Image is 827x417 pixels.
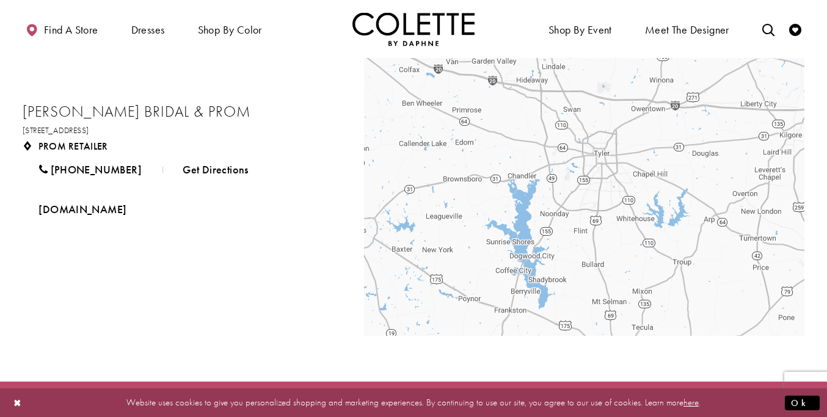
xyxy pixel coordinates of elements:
[23,154,158,185] a: [PHONE_NUMBER]
[198,24,262,36] span: Shop by color
[645,24,729,36] span: Meet the designer
[195,12,265,46] span: Shop by color
[23,125,89,136] span: [STREET_ADDRESS]
[7,392,28,413] button: Close Dialog
[786,12,804,46] a: Check Wishlist
[352,12,475,46] img: Colette by Daphne
[44,24,98,36] span: Find a store
[364,58,804,336] div: Map with Store locations
[23,125,89,136] a: Opens in new tab
[642,12,732,46] a: Meet the designer
[183,162,248,176] span: Get Directions
[683,396,699,408] a: here
[577,183,591,197] div: Jarvis Couture Bridal &amp; Prom
[51,162,142,176] span: [PHONE_NUMBER]
[23,12,101,46] a: Find a store
[785,395,820,410] button: Submit Dialog
[38,202,126,216] span: [DOMAIN_NAME]
[548,24,612,36] span: Shop By Event
[352,12,475,46] a: Visit Home Page
[759,12,778,46] a: Toggle search
[545,12,615,46] span: Shop By Event
[23,103,340,121] h2: [PERSON_NAME] Bridal & Prom
[128,12,168,46] span: Dresses
[38,141,108,151] span: Prom Retailer
[167,154,264,185] a: Get Directions
[88,394,739,411] p: Website uses cookies to give you personalized shopping and marketing experiences. By continuing t...
[131,24,165,36] span: Dresses
[23,194,142,225] a: Opens in new tab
